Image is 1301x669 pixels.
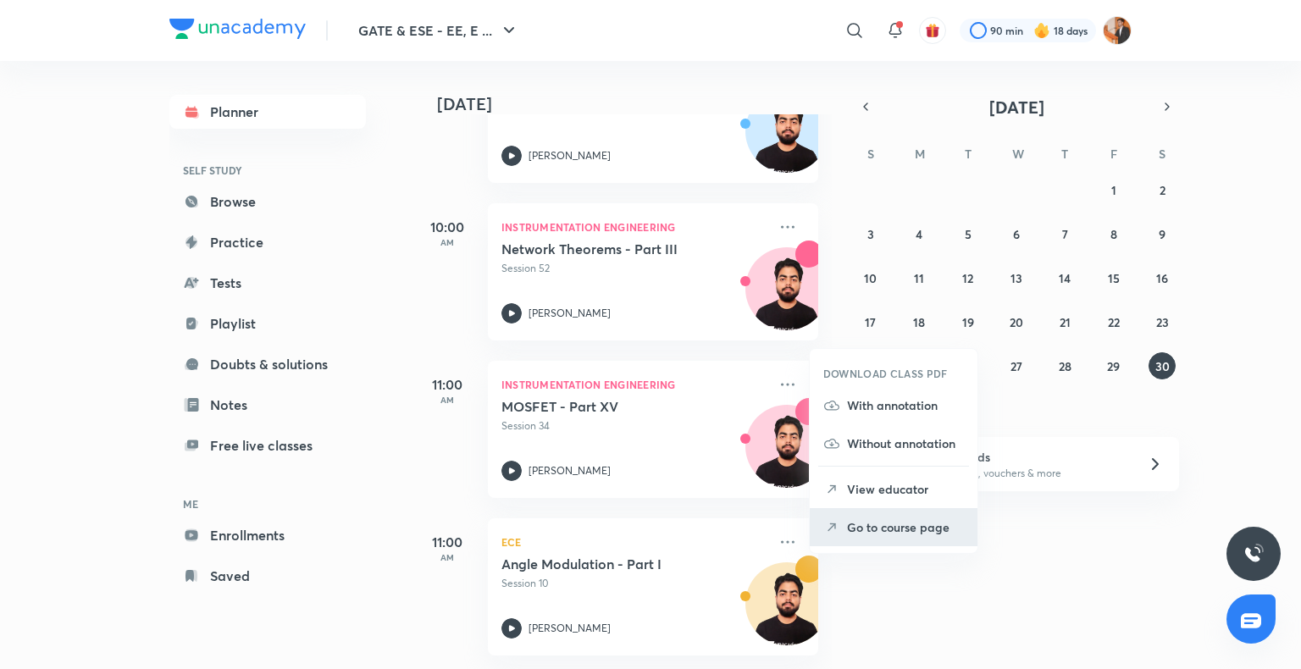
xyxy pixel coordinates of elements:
abbr: August 2, 2025 [1160,182,1165,198]
img: Company Logo [169,19,306,39]
button: August 20, 2025 [1003,308,1030,335]
h5: MOSFET - Part XV [501,398,712,415]
p: AM [413,395,481,405]
p: Go to course page [847,518,964,536]
p: With annotation [847,396,964,414]
abbr: August 8, 2025 [1110,226,1117,242]
abbr: August 30, 2025 [1155,358,1170,374]
abbr: August 18, 2025 [913,314,925,330]
a: Practice [169,225,366,259]
h6: ME [169,489,366,518]
button: August 23, 2025 [1149,308,1176,335]
p: Session 34 [501,418,767,434]
a: Browse [169,185,366,218]
button: August 11, 2025 [905,264,933,291]
button: August 10, 2025 [857,264,884,291]
img: Avatar [746,414,828,495]
a: Free live classes [169,428,366,462]
h6: SELF STUDY [169,156,366,185]
p: AM [413,237,481,247]
abbr: August 23, 2025 [1156,314,1169,330]
abbr: August 3, 2025 [867,226,874,242]
abbr: August 28, 2025 [1059,358,1071,374]
abbr: August 17, 2025 [865,314,876,330]
img: ttu [1243,544,1264,564]
p: AM [413,552,481,562]
button: August 9, 2025 [1149,220,1176,247]
button: August 8, 2025 [1100,220,1127,247]
p: [PERSON_NAME] [529,463,611,478]
button: August 14, 2025 [1051,264,1078,291]
p: [PERSON_NAME] [529,148,611,163]
button: August 19, 2025 [955,308,982,335]
button: August 29, 2025 [1100,352,1127,379]
h5: 10:00 [413,217,481,237]
h5: Angle Modulation - Part I [501,556,712,572]
abbr: August 5, 2025 [965,226,972,242]
a: Notes [169,388,366,422]
a: Planner [169,95,366,129]
abbr: Friday [1110,146,1117,162]
abbr: Wednesday [1012,146,1024,162]
h5: Network Theorems - Part III [501,241,712,257]
button: August 13, 2025 [1003,264,1030,291]
h6: DOWNLOAD CLASS PDF [823,366,948,381]
abbr: August 19, 2025 [962,314,974,330]
abbr: August 10, 2025 [864,270,877,286]
button: August 21, 2025 [1051,308,1078,335]
button: August 27, 2025 [1003,352,1030,379]
abbr: August 20, 2025 [1010,314,1023,330]
button: August 5, 2025 [955,220,982,247]
img: Ayush sagitra [1103,16,1132,45]
a: Playlist [169,307,366,340]
abbr: Thursday [1061,146,1068,162]
abbr: August 12, 2025 [962,270,973,286]
abbr: August 15, 2025 [1108,270,1120,286]
p: Instrumentation Engineering [501,217,767,237]
button: August 15, 2025 [1100,264,1127,291]
p: Without annotation [847,434,964,452]
p: ECE [501,532,767,552]
abbr: August 6, 2025 [1013,226,1020,242]
img: avatar [925,23,940,38]
button: August 4, 2025 [905,220,933,247]
abbr: Sunday [867,146,874,162]
button: August 16, 2025 [1149,264,1176,291]
img: Avatar [746,257,828,338]
h4: [DATE] [437,94,835,114]
button: GATE & ESE - EE, E ... [348,14,529,47]
abbr: Monday [915,146,925,162]
p: Win a laptop, vouchers & more [919,466,1127,481]
h5: 11:00 [413,374,481,395]
button: August 1, 2025 [1100,176,1127,203]
button: August 22, 2025 [1100,308,1127,335]
abbr: Tuesday [965,146,972,162]
button: August 17, 2025 [857,308,884,335]
a: Doubts & solutions [169,347,366,381]
abbr: August 1, 2025 [1111,182,1116,198]
abbr: August 13, 2025 [1010,270,1022,286]
p: Instrumentation Engineering [501,374,767,395]
p: View educator [847,480,964,498]
img: Avatar [746,99,828,180]
abbr: August 7, 2025 [1062,226,1068,242]
h6: Refer friends [919,448,1127,466]
abbr: August 22, 2025 [1108,314,1120,330]
button: August 28, 2025 [1051,352,1078,379]
button: August 6, 2025 [1003,220,1030,247]
abbr: August 11, 2025 [914,270,924,286]
button: August 12, 2025 [955,264,982,291]
button: August 7, 2025 [1051,220,1078,247]
span: [DATE] [989,96,1044,119]
p: [PERSON_NAME] [529,621,611,636]
p: Session 10 [501,576,767,591]
abbr: August 9, 2025 [1159,226,1165,242]
a: Company Logo [169,19,306,43]
abbr: August 27, 2025 [1010,358,1022,374]
abbr: Saturday [1159,146,1165,162]
a: Saved [169,559,366,593]
p: [PERSON_NAME] [529,306,611,321]
abbr: August 4, 2025 [916,226,922,242]
button: August 3, 2025 [857,220,884,247]
a: Enrollments [169,518,366,552]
